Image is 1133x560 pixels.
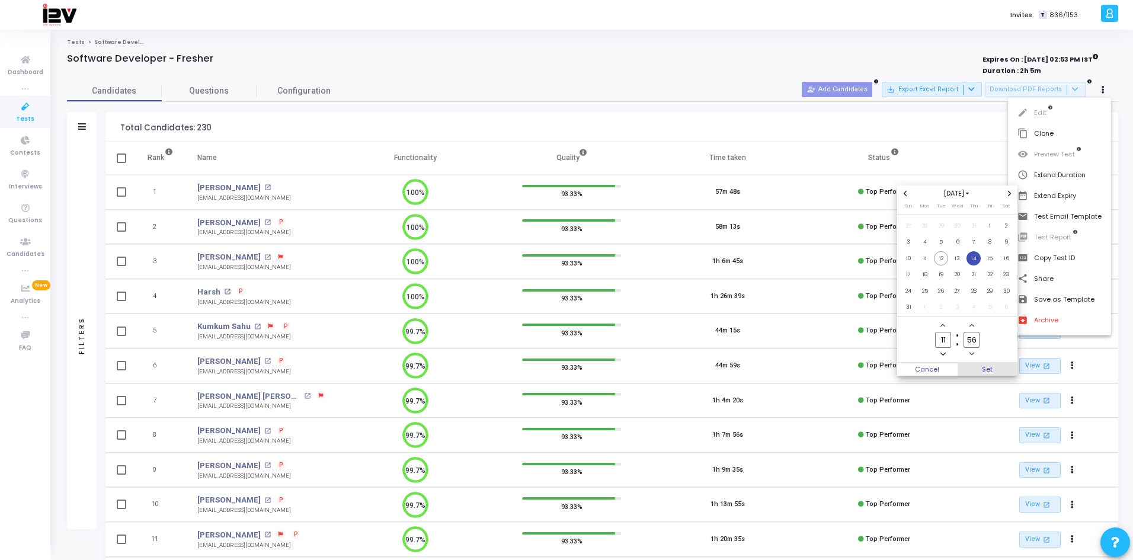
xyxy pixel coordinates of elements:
span: 9 [999,235,1014,249]
span: 29 [982,284,997,299]
button: Next month [1004,188,1014,199]
td: August 8, 2025 [982,234,998,251]
button: Choose month and year [940,188,975,199]
td: July 30, 2025 [949,217,966,234]
span: 25 [917,284,932,299]
span: 1 [917,300,932,315]
span: 13 [950,251,965,266]
td: August 22, 2025 [982,267,998,283]
th: Saturday [998,202,1014,214]
span: 6 [999,300,1014,315]
button: Add a minute [966,321,977,331]
td: August 24, 2025 [900,283,917,299]
td: August 30, 2025 [998,283,1014,299]
span: 1 [982,219,997,233]
button: Cancel [897,363,958,376]
span: Sun [905,203,912,209]
td: July 28, 2025 [917,217,933,234]
td: August 20, 2025 [949,267,966,283]
span: 8 [982,235,997,249]
span: 23 [999,267,1014,282]
span: 22 [982,267,997,282]
span: Tue [937,203,946,209]
td: August 18, 2025 [917,267,933,283]
span: 28 [966,284,981,299]
td: August 27, 2025 [949,283,966,299]
td: September 6, 2025 [998,299,1014,316]
span: 31 [901,300,916,315]
td: August 3, 2025 [900,234,917,251]
span: 27 [901,219,916,233]
span: 18 [917,267,932,282]
span: Fri [988,203,992,209]
td: August 12, 2025 [933,250,949,267]
span: 2 [999,219,1014,233]
span: 28 [917,219,932,233]
td: August 11, 2025 [917,250,933,267]
span: 14 [966,251,981,266]
td: July 29, 2025 [933,217,949,234]
td: August 2, 2025 [998,217,1014,234]
td: September 2, 2025 [933,299,949,316]
td: August 26, 2025 [933,283,949,299]
span: 30 [950,219,965,233]
span: 11 [917,251,932,266]
span: 15 [982,251,997,266]
span: 2 [934,300,949,315]
span: 19 [934,267,949,282]
td: August 17, 2025 [900,267,917,283]
span: 5 [934,235,949,249]
td: September 5, 2025 [982,299,998,316]
td: August 6, 2025 [949,234,966,251]
span: 17 [901,267,916,282]
span: Wed [952,203,963,209]
span: 6 [950,235,965,249]
span: Sat [1003,203,1010,209]
span: Thu [970,203,978,209]
td: August 14, 2025 [965,250,982,267]
td: July 27, 2025 [900,217,917,234]
button: Add a hour [938,321,948,331]
button: Minus a hour [938,349,948,359]
span: 10 [901,251,916,266]
td: August 10, 2025 [900,250,917,267]
td: August 15, 2025 [982,250,998,267]
span: 30 [999,284,1014,299]
span: 3 [901,235,916,249]
td: August 9, 2025 [998,234,1014,251]
button: Set [958,363,1018,376]
td: August 19, 2025 [933,267,949,283]
th: Tuesday [933,202,949,214]
span: 27 [950,284,965,299]
td: August 16, 2025 [998,250,1014,267]
td: August 21, 2025 [965,267,982,283]
span: 4 [917,235,932,249]
th: Friday [982,202,998,214]
th: Thursday [965,202,982,214]
button: Minus a minute [966,349,977,359]
td: August 29, 2025 [982,283,998,299]
td: July 31, 2025 [965,217,982,234]
td: August 25, 2025 [917,283,933,299]
th: Sunday [900,202,917,214]
td: August 13, 2025 [949,250,966,267]
td: August 7, 2025 [965,234,982,251]
td: August 23, 2025 [998,267,1014,283]
td: August 5, 2025 [933,234,949,251]
button: Previous month [900,188,910,199]
span: [DATE] [940,188,975,199]
span: 21 [966,267,981,282]
span: 5 [982,300,997,315]
td: August 1, 2025 [982,217,998,234]
span: 31 [966,219,981,233]
td: August 28, 2025 [965,283,982,299]
td: September 3, 2025 [949,299,966,316]
td: September 4, 2025 [965,299,982,316]
span: 12 [934,251,949,266]
span: 29 [934,219,949,233]
th: Wednesday [949,202,966,214]
span: 24 [901,284,916,299]
td: September 1, 2025 [917,299,933,316]
span: 4 [966,300,981,315]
